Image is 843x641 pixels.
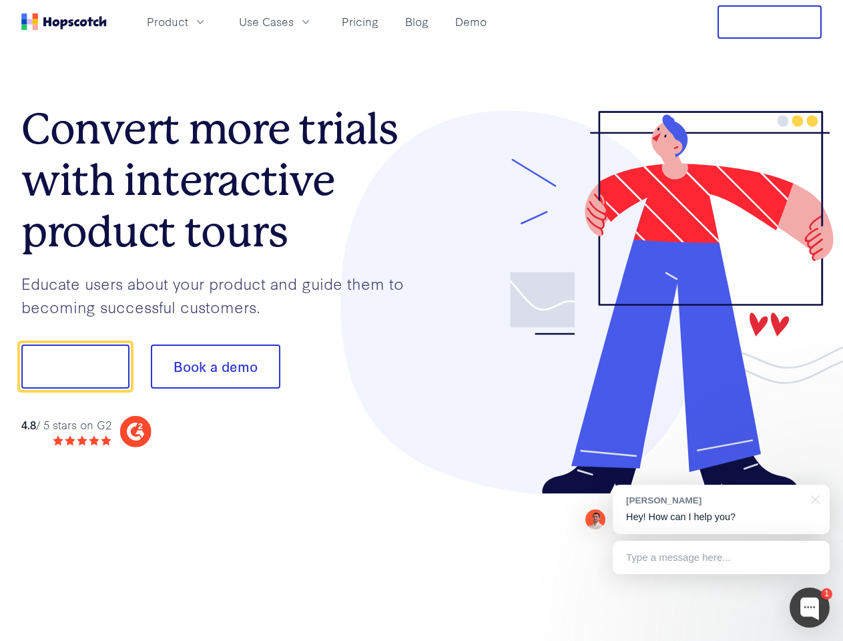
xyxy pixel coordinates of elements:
div: 1 [821,588,832,600]
h1: Convert more trials with interactive product tours [21,103,422,257]
img: Mark Spera [585,509,605,529]
button: Use Cases [231,11,320,33]
button: Product [139,11,215,33]
button: Book a demo [151,345,280,389]
span: Product [147,13,188,30]
a: Blog [400,11,434,33]
div: [PERSON_NAME] [626,494,803,507]
p: Educate users about your product and guide them to becoming successful customers. [21,272,422,318]
a: Demo [450,11,492,33]
button: Show me! [21,345,129,389]
a: Home [21,13,107,30]
a: Pricing [336,11,384,33]
button: Free Trial [718,5,822,39]
div: Type a message here... [613,541,830,574]
span: Use Cases [239,13,294,30]
p: Hey! How can I help you? [626,510,816,524]
strong: 4.8 [21,417,36,432]
div: / 5 stars on G2 [21,417,111,433]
